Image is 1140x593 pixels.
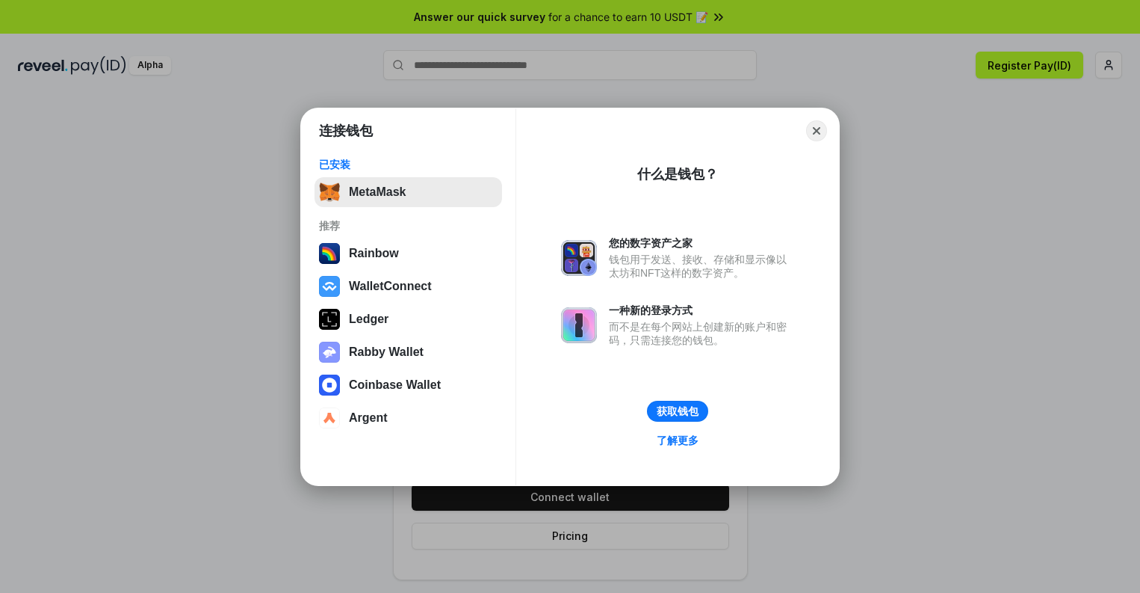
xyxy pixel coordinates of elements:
div: MetaMask [349,185,406,199]
img: svg+xml,%3Csvg%20width%3D%22120%22%20height%3D%22120%22%20viewBox%3D%220%200%20120%20120%22%20fil... [319,243,340,264]
button: Ledger [315,304,502,334]
img: svg+xml,%3Csvg%20xmlns%3D%22http%3A%2F%2Fwww.w3.org%2F2000%2Fsvg%22%20width%3D%2228%22%20height%3... [319,309,340,330]
button: WalletConnect [315,271,502,301]
div: Coinbase Wallet [349,378,441,392]
button: MetaMask [315,177,502,207]
div: 钱包用于发送、接收、存储和显示像以太坊和NFT这样的数字资产。 [609,253,794,280]
div: 一种新的登录方式 [609,304,794,317]
div: Ledger [349,313,388,326]
img: svg+xml,%3Csvg%20width%3D%2228%22%20height%3D%2228%22%20viewBox%3D%220%200%2028%2028%22%20fill%3D... [319,375,340,396]
div: Rabby Wallet [349,345,424,359]
button: Coinbase Wallet [315,370,502,400]
div: WalletConnect [349,280,432,293]
div: 获取钱包 [657,405,698,418]
button: Rabby Wallet [315,337,502,367]
div: 而不是在每个网站上创建新的账户和密码，只需连接您的钱包。 [609,320,794,347]
div: 什么是钱包？ [637,165,718,183]
div: 了解更多 [657,434,698,447]
a: 了解更多 [648,431,707,450]
div: Argent [349,411,388,425]
div: Rainbow [349,247,399,260]
img: svg+xml,%3Csvg%20xmlns%3D%22http%3A%2F%2Fwww.w3.org%2F2000%2Fsvg%22%20fill%3D%22none%22%20viewBox... [319,342,340,363]
button: Rainbow [315,239,502,268]
div: 您的数字资产之家 [609,236,794,250]
img: svg+xml,%3Csvg%20xmlns%3D%22http%3A%2F%2Fwww.w3.org%2F2000%2Fsvg%22%20fill%3D%22none%22%20viewBox... [561,240,597,276]
img: svg+xml,%3Csvg%20fill%3D%22none%22%20height%3D%2233%22%20viewBox%3D%220%200%2035%2033%22%20width%... [319,182,340,203]
img: svg+xml,%3Csvg%20width%3D%2228%22%20height%3D%2228%22%20viewBox%3D%220%200%2028%2028%22%20fill%3D... [319,276,340,297]
button: Close [806,120,827,141]
img: svg+xml,%3Csvg%20width%3D%2228%22%20height%3D%2228%22%20viewBox%3D%220%200%2028%2028%22%20fill%3D... [319,408,340,428]
button: Argent [315,403,502,433]
div: 已安装 [319,158,498,171]
img: svg+xml,%3Csvg%20xmlns%3D%22http%3A%2F%2Fwww.w3.org%2F2000%2Fsvg%22%20fill%3D%22none%22%20viewBox... [561,307,597,343]
div: 推荐 [319,219,498,233]
button: 获取钱包 [647,401,708,422]
h1: 连接钱包 [319,122,373,140]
